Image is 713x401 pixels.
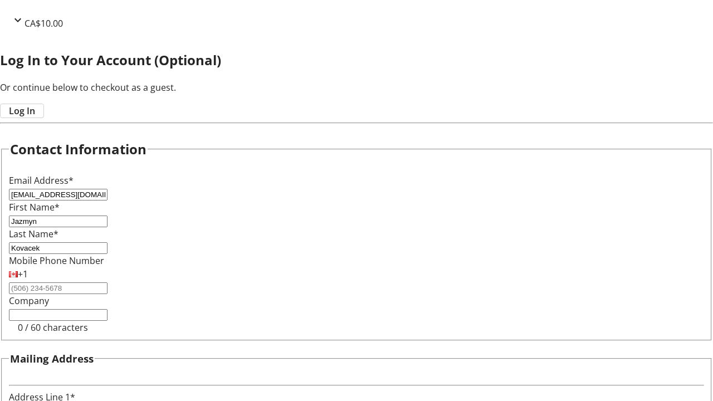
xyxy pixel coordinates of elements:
input: (506) 234-5678 [9,282,108,294]
tr-character-limit: 0 / 60 characters [18,321,88,334]
label: Last Name* [9,228,58,240]
label: Email Address* [9,174,74,187]
label: Mobile Phone Number [9,255,104,267]
span: CA$10.00 [25,17,63,30]
h3: Mailing Address [10,351,94,366]
h2: Contact Information [10,139,146,159]
label: Company [9,295,49,307]
label: First Name* [9,201,60,213]
span: Log In [9,104,35,118]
